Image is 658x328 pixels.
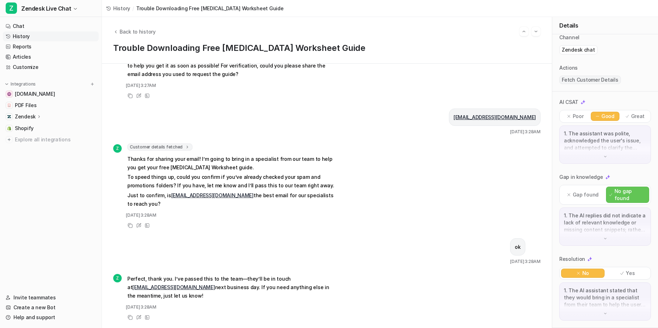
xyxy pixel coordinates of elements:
[3,21,99,31] a: Chat
[562,46,595,53] p: Zendesk chat
[510,129,541,135] span: [DATE] 3:28AM
[3,135,99,145] a: Explore all integrations
[127,173,334,190] p: To speed things up, could you confirm if you’ve already checked your spam and promotions folders?...
[171,192,254,198] a: [EMAIL_ADDRESS][DOMAIN_NAME]
[552,17,658,34] div: Details
[521,28,526,35] img: Previous session
[106,5,130,12] a: History
[559,256,585,263] p: Resolution
[3,100,99,110] a: PDF FilesPDF Files
[601,113,614,120] p: Good
[120,28,156,35] span: Back to history
[15,113,36,120] p: Zendesk
[113,5,130,12] span: History
[559,174,603,181] p: Gap in knowledge
[564,130,646,151] p: 1. The assistant was polite, acknowledged the user's issue, and attempted to clarify the problem ...
[127,53,334,78] p: Sorry you haven’t received your free [MEDICAL_DATA] Worksheet guide yet—we want to help you get i...
[126,82,156,89] span: [DATE] 3:27AM
[126,304,156,310] span: [DATE] 3:28AM
[15,134,96,145] span: Explore all integrations
[454,114,536,120] a: [EMAIL_ADDRESS][DOMAIN_NAME]
[3,31,99,41] a: History
[132,284,215,290] a: [EMAIL_ADDRESS][DOMAIN_NAME]
[3,42,99,52] a: Reports
[559,34,579,41] p: Channel
[573,191,599,198] p: Gap found
[533,28,538,35] img: Next session
[559,99,578,106] p: AI CSAT
[136,5,284,12] span: Trouble Downloading Free [MEDICAL_DATA] Worksheet Guide
[113,28,156,35] button: Back to history
[127,275,334,300] p: Perfect, thank you. I’ve passed this to the team—they’ll be in touch at next business day. If you...
[7,92,11,96] img: anurseinthemaking.com
[3,89,99,99] a: anurseinthemaking.com[DOMAIN_NAME]
[564,287,646,308] p: 1. The AI assistant stated that they would bring in a specialist from their team to help the user...
[15,102,36,109] span: PDF Files
[3,81,38,88] button: Integrations
[15,90,55,98] span: [DOMAIN_NAME]
[564,212,646,233] p: 1. The AI replies did not indicate a lack of relevant knowledge or missing content snippets; rath...
[603,154,608,159] img: down-arrow
[7,103,11,107] img: PDF Files
[127,143,192,151] span: Customer details fetched
[127,191,334,208] p: Just to confirm, is the best email for our specialists to reach you?
[3,123,99,133] a: ShopifyShopify
[603,311,608,316] img: down-arrow
[113,43,541,53] h1: Trouble Downloading Free [MEDICAL_DATA] Worksheet Guide
[3,62,99,72] a: Customize
[603,236,608,241] img: down-arrow
[614,188,646,202] p: No gap found
[7,126,11,130] img: Shopify
[113,144,122,153] span: Z
[90,82,95,87] img: menu_add.svg
[631,113,645,120] p: Great
[11,81,36,87] p: Integrations
[531,27,541,36] button: Go to next session
[6,136,13,143] img: explore all integrations
[15,125,34,132] span: Shopify
[3,52,99,62] a: Articles
[3,293,99,303] a: Invite teammates
[559,76,621,84] span: Fetch Customer Details
[6,2,17,14] span: Z
[4,82,9,87] img: expand menu
[3,303,99,312] a: Create a new Bot
[626,270,635,277] p: Yes
[582,270,589,277] p: No
[3,312,99,322] a: Help and support
[519,27,529,36] button: Go to previous session
[132,5,134,12] span: /
[573,113,584,120] p: Poor
[515,243,520,251] p: ok
[113,274,122,282] span: Z
[126,212,156,218] span: [DATE] 3:28AM
[127,155,334,172] p: Thanks for sharing your email! I’m going to bring in a specialist from our team to help you get y...
[21,4,71,13] span: Zendesk Live Chat
[510,258,541,265] span: [DATE] 3:28AM
[559,64,578,71] p: Actions
[7,115,11,119] img: Zendesk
